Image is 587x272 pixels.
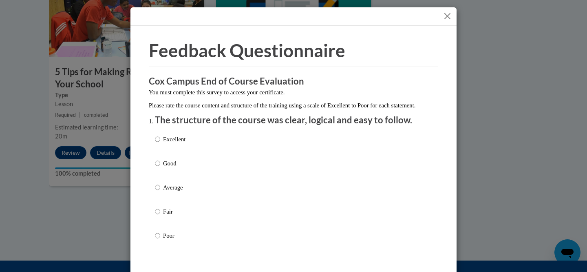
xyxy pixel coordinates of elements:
[149,75,438,88] h3: Cox Campus End of Course Evaluation
[163,159,185,168] p: Good
[155,183,160,192] input: Average
[155,231,160,240] input: Poor
[155,207,160,216] input: Fair
[163,207,185,216] p: Fair
[155,135,160,144] input: Excellent
[149,101,438,110] p: Please rate the course content and structure of the training using a scale of Excellent to Poor f...
[149,88,438,97] p: You must complete this survey to access your certificate.
[163,183,185,192] p: Average
[163,135,185,144] p: Excellent
[442,11,452,21] button: Close
[155,159,160,168] input: Good
[149,40,345,61] span: Feedback Questionnaire
[163,231,185,240] p: Poor
[155,114,432,127] p: The structure of the course was clear, logical and easy to follow.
